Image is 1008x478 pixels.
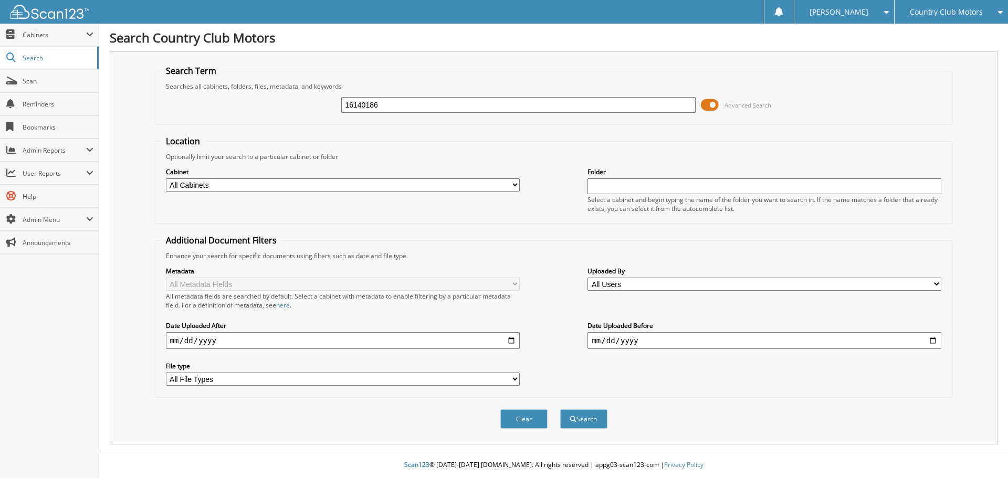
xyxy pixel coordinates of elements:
label: Metadata [166,267,520,275]
div: All metadata fields are searched by default. Select a cabinet with metadata to enable filtering b... [166,292,520,310]
div: Searches all cabinets, folders, files, metadata, and keywords [161,82,947,91]
span: Bookmarks [23,123,93,132]
img: scan123-logo-white.svg [10,5,89,19]
label: Folder [587,167,941,176]
span: Scan123 [404,460,429,469]
legend: Search Term [161,65,222,77]
label: Uploaded By [587,267,941,275]
span: Cabinets [23,30,86,39]
span: Scan [23,77,93,86]
div: Enhance your search for specific documents using filters such as date and file type. [161,251,947,260]
div: Optionally limit your search to a particular cabinet or folder [161,152,947,161]
label: File type [166,362,520,370]
span: Search [23,54,92,62]
span: Advanced Search [724,101,771,109]
span: Help [23,192,93,201]
button: Clear [500,409,548,429]
span: [PERSON_NAME] [810,9,868,15]
legend: Location [161,135,205,147]
span: Admin Reports [23,146,86,155]
iframe: Chat Widget [955,428,1008,478]
label: Date Uploaded After [166,321,520,330]
label: Cabinet [166,167,520,176]
input: end [587,332,941,349]
h1: Search Country Club Motors [110,29,997,46]
legend: Additional Document Filters [161,235,282,246]
span: Reminders [23,100,93,109]
div: © [DATE]-[DATE] [DOMAIN_NAME]. All rights reserved | appg03-scan123-com | [99,452,1008,478]
button: Search [560,409,607,429]
a: Privacy Policy [664,460,703,469]
span: Country Club Motors [910,9,983,15]
span: Announcements [23,238,93,247]
label: Date Uploaded Before [587,321,941,330]
span: User Reports [23,169,86,178]
a: here [276,301,290,310]
div: Select a cabinet and begin typing the name of the folder you want to search in. If the name match... [587,195,941,213]
span: Admin Menu [23,215,86,224]
input: start [166,332,520,349]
